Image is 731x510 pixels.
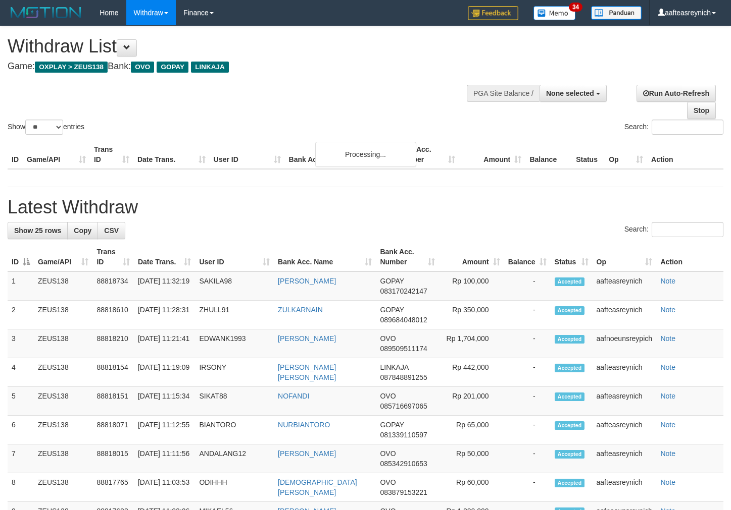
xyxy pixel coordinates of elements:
th: ID: activate to sort column descending [8,243,34,271]
a: Show 25 rows [8,222,68,239]
th: Amount: activate to sort column ascending [439,243,504,271]
span: None selected [546,89,594,97]
a: Note [660,392,675,400]
th: Op [605,140,647,169]
td: 88818734 [92,271,134,301]
span: GOPAY [380,277,404,285]
td: 5 [8,387,34,416]
th: Bank Acc. Name: activate to sort column ascending [274,243,376,271]
td: - [504,444,551,473]
td: SAKILA98 [195,271,274,301]
a: [PERSON_NAME] [278,334,336,343]
th: Action [656,243,723,271]
td: 88818015 [92,444,134,473]
th: Bank Acc. Number [393,140,459,169]
td: Rp 1,704,000 [439,329,504,358]
span: OXPLAY > ZEUS138 [35,62,108,73]
a: Stop [687,102,716,119]
td: 88818210 [92,329,134,358]
select: Showentries [25,120,63,135]
td: [DATE] 11:15:34 [134,387,196,416]
a: Copy [67,222,98,239]
td: 88818071 [92,416,134,444]
td: - [504,473,551,502]
span: LINKAJA [380,363,408,371]
td: EDWANK1993 [195,329,274,358]
th: Action [647,140,723,169]
td: aafteasreynich [593,473,657,502]
td: 2 [8,301,34,329]
th: Bank Acc. Number: activate to sort column ascending [376,243,439,271]
a: Note [660,478,675,486]
td: aafteasreynich [593,301,657,329]
span: Copy 085716697065 to clipboard [380,402,427,410]
td: 4 [8,358,34,387]
td: Rp 60,000 [439,473,504,502]
a: Note [660,449,675,458]
a: Note [660,363,675,371]
th: Status [572,140,605,169]
span: OVO [380,449,396,458]
td: - [504,329,551,358]
span: Accepted [555,479,585,487]
td: aafteasreynich [593,444,657,473]
td: [DATE] 11:21:41 [134,329,196,358]
th: Balance: activate to sort column ascending [504,243,551,271]
span: GOPAY [380,306,404,314]
a: Note [660,421,675,429]
label: Search: [624,222,723,237]
td: ZEUS138 [34,271,92,301]
td: 88818154 [92,358,134,387]
span: Accepted [555,277,585,286]
h1: Latest Withdraw [8,197,723,217]
th: User ID [210,140,285,169]
a: NOFANDI [278,392,309,400]
span: CSV [104,226,119,235]
td: [DATE] 11:12:55 [134,416,196,444]
td: Rp 100,000 [439,271,504,301]
td: ZEUS138 [34,444,92,473]
span: Copy 087848891255 to clipboard [380,373,427,381]
td: ZEUS138 [34,473,92,502]
td: - [504,358,551,387]
a: Run Auto-Refresh [637,85,716,102]
span: GOPAY [157,62,188,73]
td: ANDALANG12 [195,444,274,473]
th: Game/API [23,140,90,169]
th: Status: activate to sort column ascending [551,243,593,271]
a: [PERSON_NAME] [PERSON_NAME] [278,363,336,381]
th: Op: activate to sort column ascending [593,243,657,271]
img: panduan.png [591,6,642,20]
td: ZEUS138 [34,329,92,358]
td: aafnoeunsreypich [593,329,657,358]
span: Copy 081339110597 to clipboard [380,431,427,439]
td: 1 [8,271,34,301]
td: aafteasreynich [593,387,657,416]
th: ID [8,140,23,169]
td: aafteasreynich [593,358,657,387]
td: Rp 65,000 [439,416,504,444]
th: Trans ID [90,140,133,169]
td: ZHULL91 [195,301,274,329]
td: SIKAT88 [195,387,274,416]
th: Date Trans.: activate to sort column ascending [134,243,196,271]
span: Copy 083879153221 to clipboard [380,488,427,496]
th: User ID: activate to sort column ascending [195,243,274,271]
img: Button%20Memo.svg [533,6,576,20]
h1: Withdraw List [8,36,477,56]
a: [DEMOGRAPHIC_DATA][PERSON_NAME] [278,478,357,496]
img: MOTION_logo.png [8,5,84,20]
td: 88818151 [92,387,134,416]
td: [DATE] 11:19:09 [134,358,196,387]
span: Accepted [555,364,585,372]
img: Feedback.jpg [468,6,518,20]
a: [PERSON_NAME] [278,449,336,458]
th: Bank Acc. Name [285,140,394,169]
td: Rp 350,000 [439,301,504,329]
td: BIANTORO [195,416,274,444]
a: Note [660,277,675,285]
td: Rp 201,000 [439,387,504,416]
td: aafteasreynich [593,271,657,301]
td: [DATE] 11:11:56 [134,444,196,473]
td: ZEUS138 [34,387,92,416]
